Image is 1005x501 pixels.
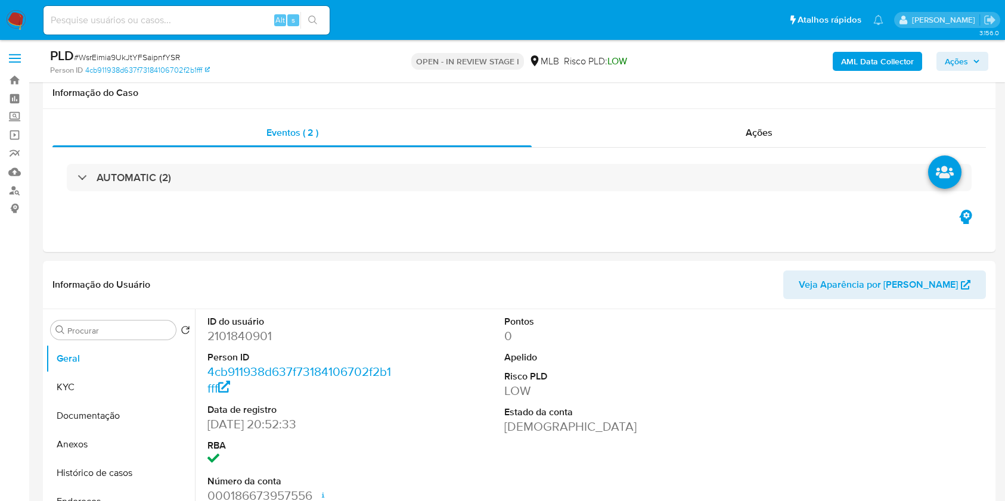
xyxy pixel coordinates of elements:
span: # WsrEimia9UkJtYFSaipnfYSR [74,51,180,63]
button: Veja Aparência por [PERSON_NAME] [783,270,986,299]
button: Histórico de casos [46,459,195,487]
b: PLD [50,46,74,65]
button: Anexos [46,430,195,459]
dt: Person ID [207,351,393,364]
span: LOW [607,54,627,68]
dd: LOW [504,382,690,399]
a: Notificações [873,15,883,25]
dt: Data de registro [207,403,393,416]
p: jhonata.costa@mercadolivre.com [912,14,979,26]
span: s [291,14,295,26]
button: KYC [46,373,195,402]
a: 4cb911938d637f73184106702f2b1fff [207,363,391,397]
dt: RBA [207,439,393,452]
h1: Informação do Usuário [52,279,150,291]
h1: Informação do Caso [52,87,986,99]
dt: ID do usuário [207,315,393,328]
p: OPEN - IN REVIEW STAGE I [411,53,524,70]
span: Ações [945,52,968,71]
dd: 0 [504,328,690,344]
dt: Estado da conta [504,406,690,419]
input: Pesquise usuários ou casos... [44,13,330,28]
span: Eventos ( 2 ) [266,126,318,139]
span: Ações [746,126,773,139]
button: Retornar ao pedido padrão [181,325,190,338]
a: 4cb911938d637f73184106702f2b1fff [85,65,210,76]
div: AUTOMATIC (2) [67,164,972,191]
div: MLB [529,55,559,68]
button: AML Data Collector [833,52,922,71]
dd: [DEMOGRAPHIC_DATA] [504,418,690,435]
button: search-icon [300,12,325,29]
span: Atalhos rápidos [798,14,861,26]
h3: AUTOMATIC (2) [97,171,171,184]
dt: Apelido [504,351,690,364]
b: Person ID [50,65,83,76]
dt: Pontos [504,315,690,328]
dd: 2101840901 [207,328,393,344]
button: Documentação [46,402,195,430]
a: Sair [984,14,996,26]
dt: Número da conta [207,475,393,488]
input: Procurar [67,325,171,336]
button: Procurar [55,325,65,335]
span: Alt [275,14,285,26]
span: Veja Aparência por [PERSON_NAME] [799,270,958,299]
span: Risco PLD: [564,55,627,68]
b: AML Data Collector [841,52,914,71]
button: Ações [936,52,988,71]
dt: Risco PLD [504,370,690,383]
dd: [DATE] 20:52:33 [207,416,393,432]
button: Geral [46,344,195,373]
